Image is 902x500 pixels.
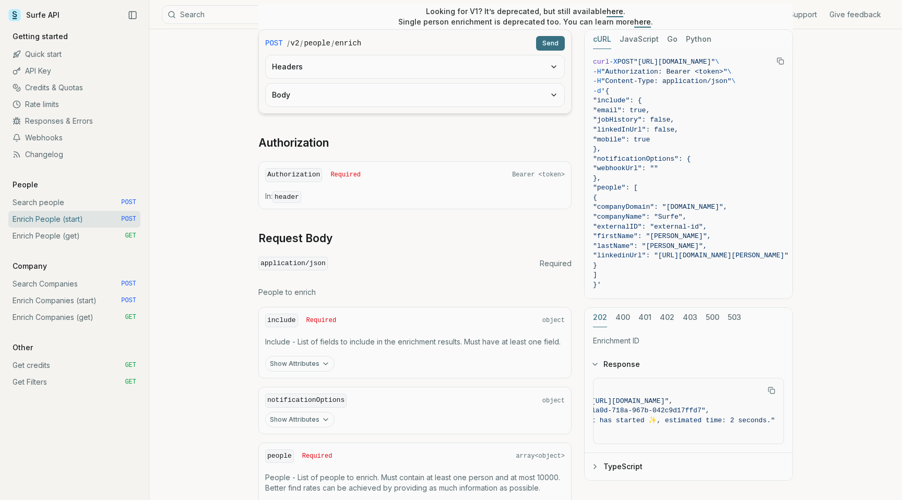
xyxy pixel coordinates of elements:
[266,55,564,78] button: Headers
[615,308,630,327] button: 400
[593,336,784,346] p: Enrichment ID
[125,313,136,322] span: GET
[773,53,788,69] button: Copy Text
[660,308,674,327] button: 402
[8,194,140,211] a: Search people POST
[8,146,140,163] a: Changelog
[8,63,140,79] a: API Key
[8,342,37,353] p: Other
[287,38,290,49] span: /
[304,38,330,49] code: people
[8,228,140,244] a: Enrich People (get) GET
[265,412,335,427] button: Show Attributes
[593,155,691,163] span: "notificationOptions": {
[530,416,775,424] span: "Your enrichment has started ✨, estimated time: 2 seconds."
[715,58,719,66] span: \
[125,378,136,386] span: GET
[593,213,686,221] span: "companyName": "Surfe",
[593,145,601,153] span: },
[162,5,423,24] button: Search⌘K
[593,77,601,85] span: -H
[542,316,565,325] span: object
[686,30,711,49] button: Python
[593,308,607,327] button: 202
[258,231,333,246] a: Request Body
[618,58,634,66] span: POST
[705,407,709,414] span: ,
[8,374,140,390] a: Get Filters GET
[125,232,136,240] span: GET
[587,397,669,405] span: "[URL][DOMAIN_NAME]"
[609,58,618,66] span: -X
[125,361,136,370] span: GET
[634,58,715,66] span: "[URL][DOMAIN_NAME]"
[8,309,140,326] a: Enrich Companies (get) GET
[265,314,298,328] code: include
[540,258,572,269] span: Required
[683,308,697,327] button: 403
[265,38,283,49] span: POST
[300,38,303,49] span: /
[512,171,565,179] span: Bearer <token>
[8,31,72,42] p: Getting started
[593,281,601,289] span: }'
[8,129,140,146] a: Webhooks
[667,30,678,49] button: Go
[266,84,564,106] button: Body
[8,46,140,63] a: Quick start
[634,17,651,26] a: here
[265,337,565,347] p: Include - List of fields to include in the enrichment results. Must have at least one field.
[265,168,322,182] code: Authorization
[125,7,140,23] button: Collapse Sidebar
[265,356,335,372] button: Show Attributes
[607,7,623,16] a: here
[121,198,136,207] span: POST
[593,30,611,49] button: cURL
[593,252,788,259] span: "linkedinUrl": "[URL][DOMAIN_NAME][PERSON_NAME]"
[593,116,674,124] span: "jobHistory": false,
[330,171,361,179] span: Required
[593,58,609,66] span: curl
[272,191,301,203] code: header
[585,453,792,480] button: TypeScript
[638,308,651,327] button: 401
[8,261,51,271] p: Company
[8,96,140,113] a: Rate limits
[542,397,565,405] span: object
[536,36,565,51] button: Send
[593,184,638,192] span: "people": [
[620,30,659,49] button: JavaScript
[306,316,337,325] span: Required
[593,68,601,76] span: -H
[593,232,711,240] span: "firstName": "[PERSON_NAME]",
[265,449,294,463] code: people
[265,394,347,408] code: notificationOptions
[585,378,792,453] div: Response
[593,203,727,211] span: "companyDomain": "[DOMAIN_NAME]",
[789,9,817,20] a: Support
[593,106,650,114] span: "email": true,
[265,191,565,203] p: In:
[593,87,601,95] span: -d
[601,77,732,85] span: "Content-Type: application/json"
[706,308,719,327] button: 500
[398,6,653,27] p: Looking for V1? It’s deprecated, but still available . Single person enrichment is deprecated too...
[8,292,140,309] a: Enrich Companies (start) POST
[601,87,610,95] span: '{
[593,164,658,172] span: "webhookUrl": ""
[258,257,328,271] code: application/json
[585,351,792,378] button: Response
[593,271,597,279] span: ]
[593,242,707,250] span: "lastName": "[PERSON_NAME]",
[121,215,136,223] span: POST
[8,211,140,228] a: Enrich People (start) POST
[829,9,881,20] a: Give feedback
[258,136,329,150] a: Authorization
[121,296,136,305] span: POST
[593,126,679,134] span: "linkedInUrl": false,
[302,452,333,460] span: Required
[8,113,140,129] a: Responses & Errors
[265,472,565,493] p: People - List of people to enrich. Must contain at least one person and at most 10000. Better fin...
[601,68,728,76] span: "Authorization: Bearer <token>"
[291,38,300,49] code: v2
